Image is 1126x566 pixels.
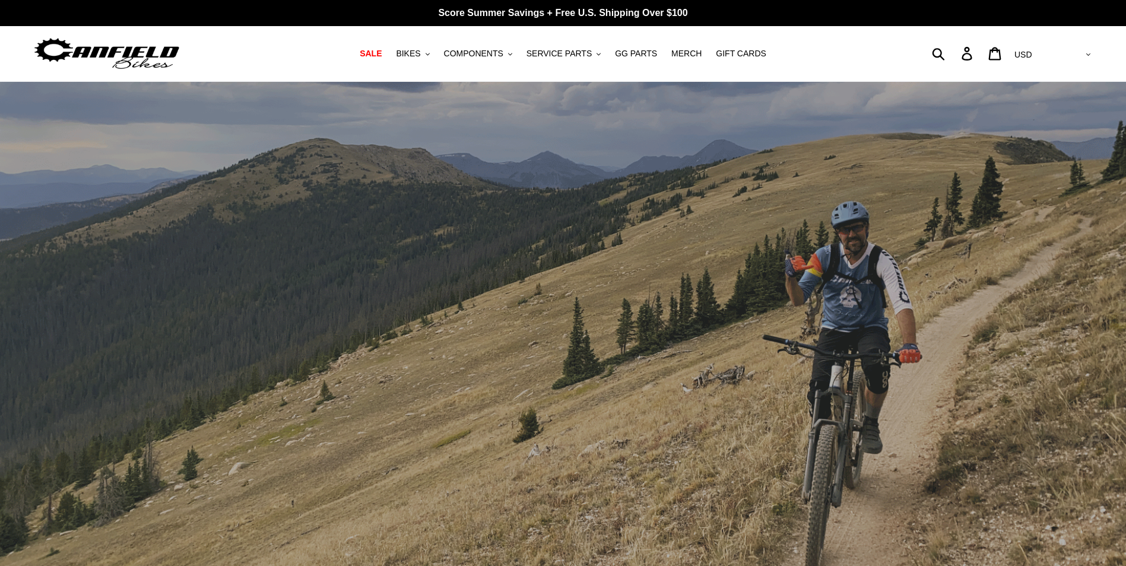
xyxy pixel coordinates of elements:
a: GIFT CARDS [710,46,772,62]
span: SALE [360,49,382,59]
span: BIKES [396,49,420,59]
img: Canfield Bikes [33,35,181,72]
span: GIFT CARDS [716,49,766,59]
a: MERCH [665,46,708,62]
a: GG PARTS [609,46,663,62]
span: MERCH [671,49,702,59]
button: SERVICE PARTS [521,46,607,62]
span: GG PARTS [615,49,657,59]
button: BIKES [390,46,435,62]
span: COMPONENTS [444,49,503,59]
button: COMPONENTS [438,46,518,62]
a: SALE [354,46,388,62]
input: Search [938,40,969,66]
span: SERVICE PARTS [526,49,592,59]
